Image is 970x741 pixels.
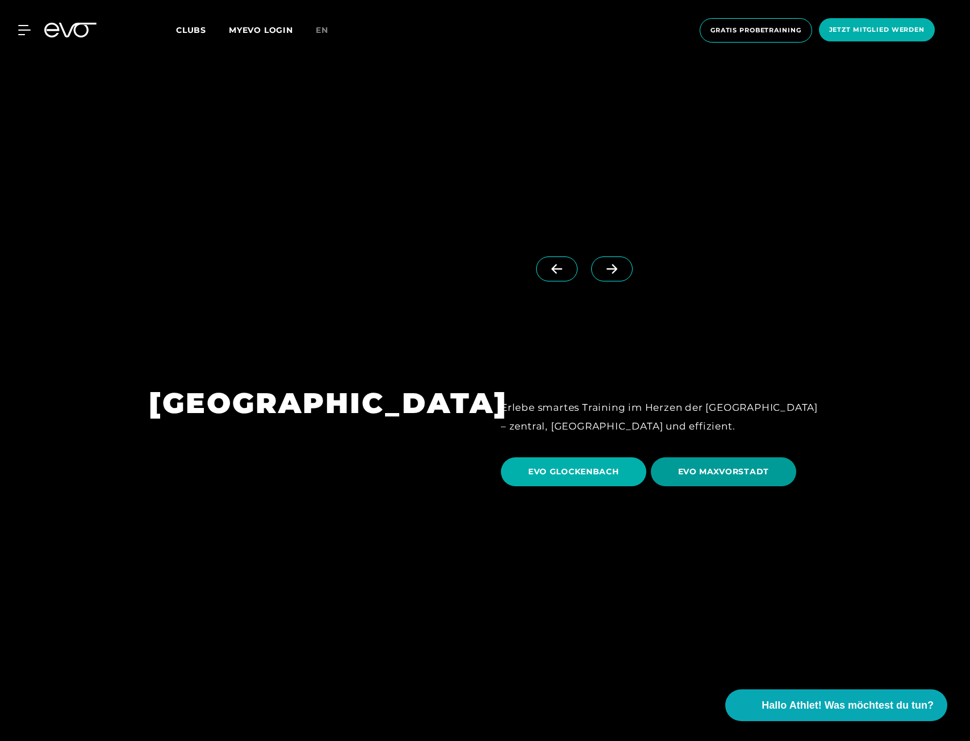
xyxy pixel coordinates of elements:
span: Gratis Probetraining [710,26,801,35]
div: Erlebe smartes Training im Herzen der [GEOGRAPHIC_DATA] – zentral, [GEOGRAPHIC_DATA] und effizient. [501,398,821,435]
a: Clubs [176,24,229,35]
span: Jetzt Mitglied werden [829,25,925,35]
span: Hallo Athlet! Was möchtest du tun? [762,698,934,713]
button: Hallo Athlet! Was möchtest du tun? [725,689,947,721]
a: MYEVO LOGIN [229,25,293,35]
h1: [GEOGRAPHIC_DATA] [149,385,469,422]
span: en [316,25,328,35]
a: EVO GLOCKENBACH [501,449,651,495]
a: Jetzt Mitglied werden [816,18,938,43]
span: EVO GLOCKENBACH [528,466,619,478]
a: EVO MAXVORSTADT [651,449,801,495]
a: Gratis Probetraining [696,18,816,43]
span: EVO MAXVORSTADT [678,466,770,478]
a: en [316,24,342,37]
span: Clubs [176,25,206,35]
